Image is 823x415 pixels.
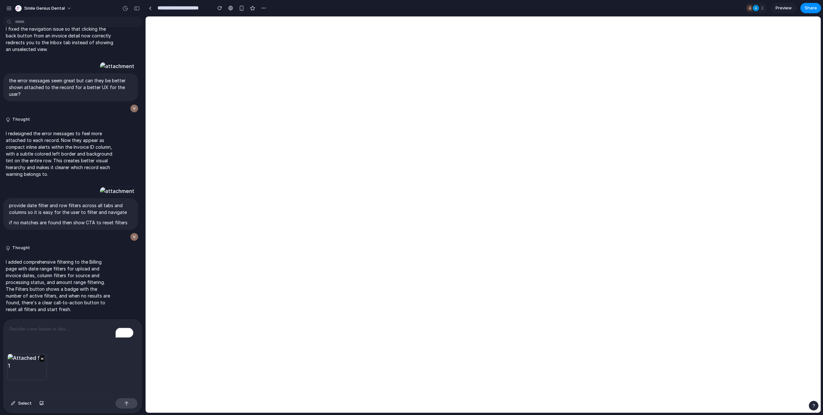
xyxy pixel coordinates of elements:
span: Smile Genius Dental [24,5,65,12]
span: Select [18,400,32,407]
button: × [39,355,45,362]
p: provide date filter and row filters across all tabs and columns so it is easy for the user to fil... [9,202,132,216]
button: Share [800,3,821,13]
iframe: To enrich screen reader interactions, please activate Accessibility in Grammarly extension settings [146,16,821,413]
div: To enrich screen reader interactions, please activate Accessibility in Grammarly extension settings [4,319,142,354]
a: Preview [771,3,797,13]
p: the error messages seem great but can they be better shown attached to the record for a better UX... [9,77,132,97]
p: I fixed the navigation issue so that clicking the back button from an invoice detail now correctl... [6,25,114,53]
p: I added comprehensive filtering to the Billing page with date range filters for upload and invoic... [6,258,114,313]
button: Select [8,398,35,409]
p: I redesigned the error messages to feel more attached to each record. Now they appear as compact ... [6,130,114,177]
span: 2 [761,5,766,11]
div: 2 [745,3,767,13]
p: if no matches are found then show CTA to reset filters [9,219,132,226]
span: Share [805,5,817,11]
span: Preview [776,5,792,11]
button: Smile Genius Dental [13,3,75,14]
